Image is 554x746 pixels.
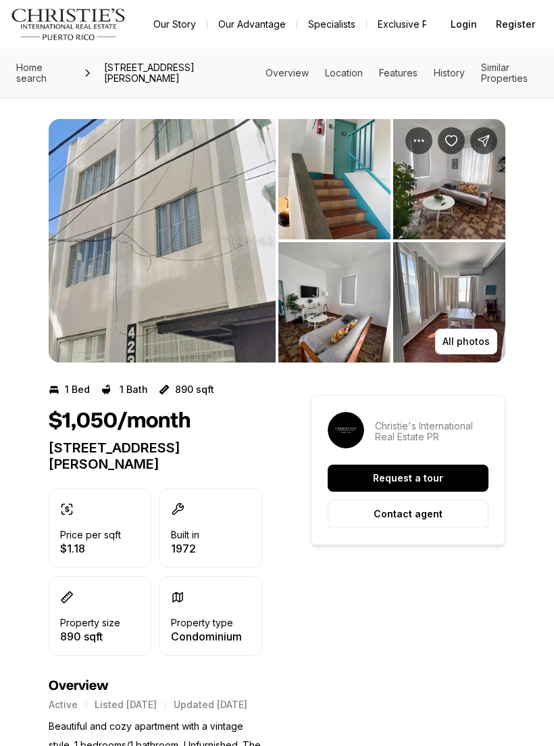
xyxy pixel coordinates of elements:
a: Skip to: Features [379,67,418,78]
button: Save Property: 423 SAN JORGE #APT 3A [438,127,465,154]
button: Contact agent [328,500,488,528]
span: Home search [16,62,47,84]
button: Property options [405,127,432,154]
li: 2 of 4 [278,119,505,363]
li: 1 of 4 [49,119,276,363]
a: Skip to: Similar Properties [481,62,528,84]
button: View image gallery [278,242,391,363]
p: Built in [171,530,199,540]
p: $1.18 [60,543,121,554]
button: View image gallery [393,242,505,363]
button: Request a tour [328,465,488,492]
button: Share Property: 423 SAN JORGE #APT 3A [470,127,497,154]
button: Register [488,11,543,38]
button: View image gallery [278,119,391,239]
h4: Overview [49,678,262,694]
button: All photos [435,329,497,354]
button: View image gallery [49,119,276,363]
p: Updated [DATE] [174,699,247,710]
img: logo [11,8,126,41]
a: Our Advantage [207,15,297,34]
p: Property size [60,617,120,628]
p: [STREET_ADDRESS][PERSON_NAME] [49,440,262,472]
nav: Page section menu [266,62,543,84]
a: Skip to: Overview [266,67,309,78]
span: [STREET_ADDRESS][PERSON_NAME] [99,57,266,89]
button: Login [443,11,485,38]
p: 1 Bath [120,384,148,395]
p: Condominium [171,631,242,642]
a: Skip to: Location [325,67,363,78]
div: Listing Photos [49,119,505,363]
p: 890 sqft [175,384,214,395]
p: 1 Bed [65,384,90,395]
p: Christie's International Real Estate PR [375,421,488,442]
p: Active [49,699,78,710]
span: Register [496,19,535,30]
p: 1972 [171,543,199,554]
span: Login [451,19,477,30]
a: Specialists [297,15,366,34]
p: Property type [171,617,233,628]
h1: $1,050/month [49,409,191,434]
a: Our Story [143,15,207,34]
p: 890 sqft [60,631,120,642]
p: Request a tour [373,473,443,484]
p: Listed [DATE] [95,699,157,710]
a: Skip to: History [434,67,465,78]
a: Exclusive Properties [367,15,480,34]
p: All photos [443,336,490,347]
p: Price per sqft [60,530,121,540]
a: Home search [11,57,77,89]
p: Contact agent [374,509,443,519]
button: View image gallery [393,119,505,239]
